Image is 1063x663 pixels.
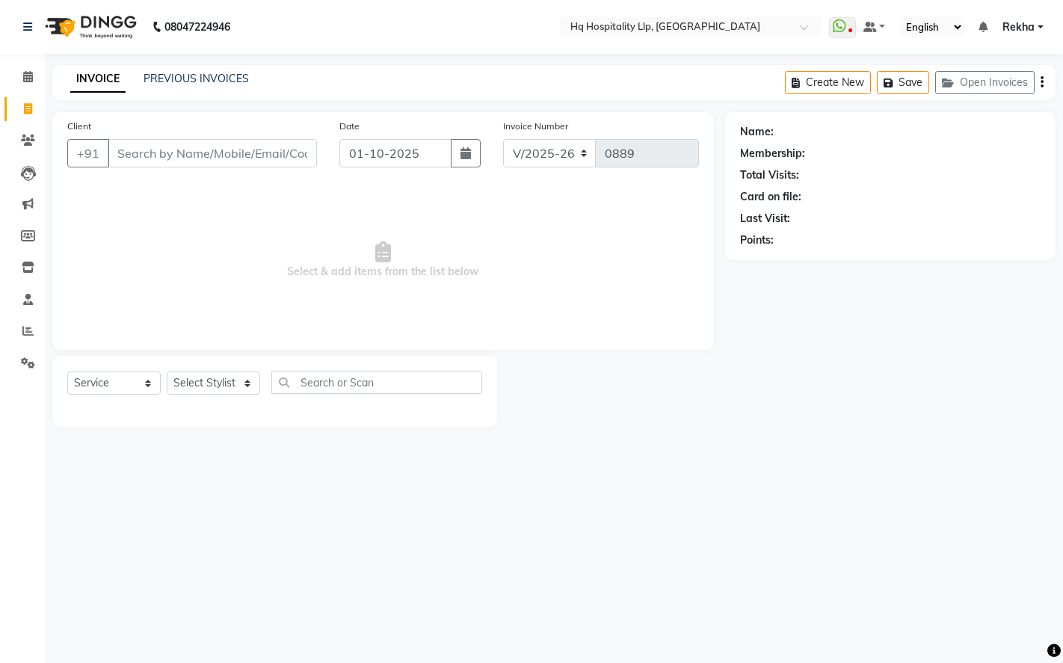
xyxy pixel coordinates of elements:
button: Save [877,71,929,94]
button: Open Invoices [935,71,1035,94]
div: Total Visits: [740,167,799,183]
label: Client [67,120,91,133]
div: Card on file: [740,189,801,205]
label: Date [339,120,360,133]
div: Membership: [740,146,805,161]
label: Invoice Number [503,120,568,133]
div: Last Visit: [740,211,790,226]
button: Create New [785,71,871,94]
a: PREVIOUS INVOICES [144,72,249,85]
input: Search or Scan [271,371,482,394]
input: Search by Name/Mobile/Email/Code [108,139,317,167]
b: 08047224946 [164,6,230,48]
a: INVOICE [70,66,126,93]
button: +91 [67,139,109,167]
img: logo [38,6,141,48]
div: Name: [740,124,774,140]
span: Select & add items from the list below [67,185,699,335]
div: Points: [740,232,774,248]
span: Rekha [1002,19,1035,35]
